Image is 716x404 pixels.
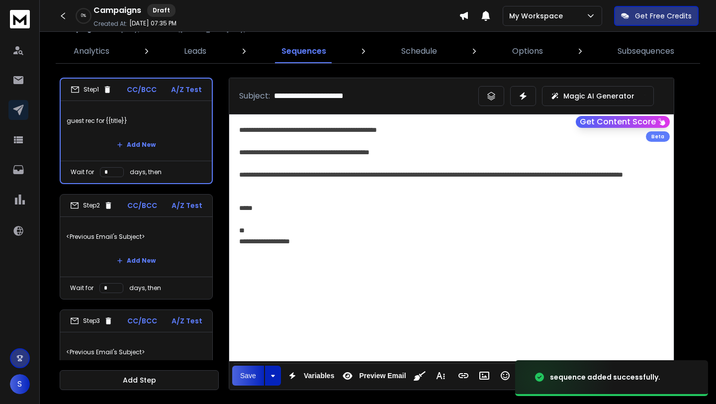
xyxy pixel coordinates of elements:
[496,366,515,386] button: Emoticons
[410,366,429,386] button: Clean HTML
[542,86,654,106] button: Magic AI Generator
[618,45,674,57] p: Subsequences
[475,366,494,386] button: Insert Image (⌘P)
[612,39,680,63] a: Subsequences
[68,39,115,63] a: Analytics
[74,45,109,57] p: Analytics
[66,338,206,366] p: <Previous Email's Subject>
[512,45,543,57] p: Options
[635,11,692,21] p: Get Free Credits
[646,131,670,142] div: Beta
[70,201,113,210] div: Step 2
[127,85,157,95] p: CC/BCC
[109,251,164,271] button: Add New
[401,45,437,57] p: Schedule
[178,39,212,63] a: Leads
[129,19,177,27] p: [DATE] 07:35 PM
[172,201,202,210] p: A/Z Test
[10,374,30,394] button: S
[232,366,264,386] button: Save
[66,223,206,251] p: <Previous Email's Subject>
[614,6,699,26] button: Get Free Credits
[130,168,162,176] p: days, then
[60,370,219,390] button: Add Step
[81,13,86,19] p: 0 %
[357,372,408,380] span: Preview Email
[172,316,202,326] p: A/Z Test
[338,366,408,386] button: Preview Email
[171,85,202,95] p: A/Z Test
[147,4,176,17] div: Draft
[509,11,567,21] p: My Workspace
[506,39,549,63] a: Options
[563,91,634,101] p: Magic AI Generator
[281,45,326,57] p: Sequences
[93,4,141,16] h1: Campaigns
[239,90,270,102] p: Subject:
[60,194,213,300] li: Step2CC/BCCA/Z Test<Previous Email's Subject>Add NewWait fordays, then
[109,135,164,155] button: Add New
[127,201,157,210] p: CC/BCC
[70,316,113,325] div: Step 3
[10,10,30,28] img: logo
[71,85,112,94] div: Step 1
[129,284,161,292] p: days, then
[93,20,127,28] p: Created At:
[283,366,337,386] button: Variables
[71,168,94,176] p: Wait for
[454,366,473,386] button: Insert Link (⌘K)
[127,316,157,326] p: CC/BCC
[431,366,450,386] button: More Text
[60,78,213,184] li: Step1CC/BCCA/Z Testguest rec for {{title}}Add NewWait fordays, then
[576,116,670,128] button: Get Content Score
[550,372,660,382] div: sequence added successfully.
[67,107,206,135] p: guest rec for {{title}}
[395,39,443,63] a: Schedule
[275,39,332,63] a: Sequences
[302,372,337,380] span: Variables
[70,284,93,292] p: Wait for
[184,45,206,57] p: Leads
